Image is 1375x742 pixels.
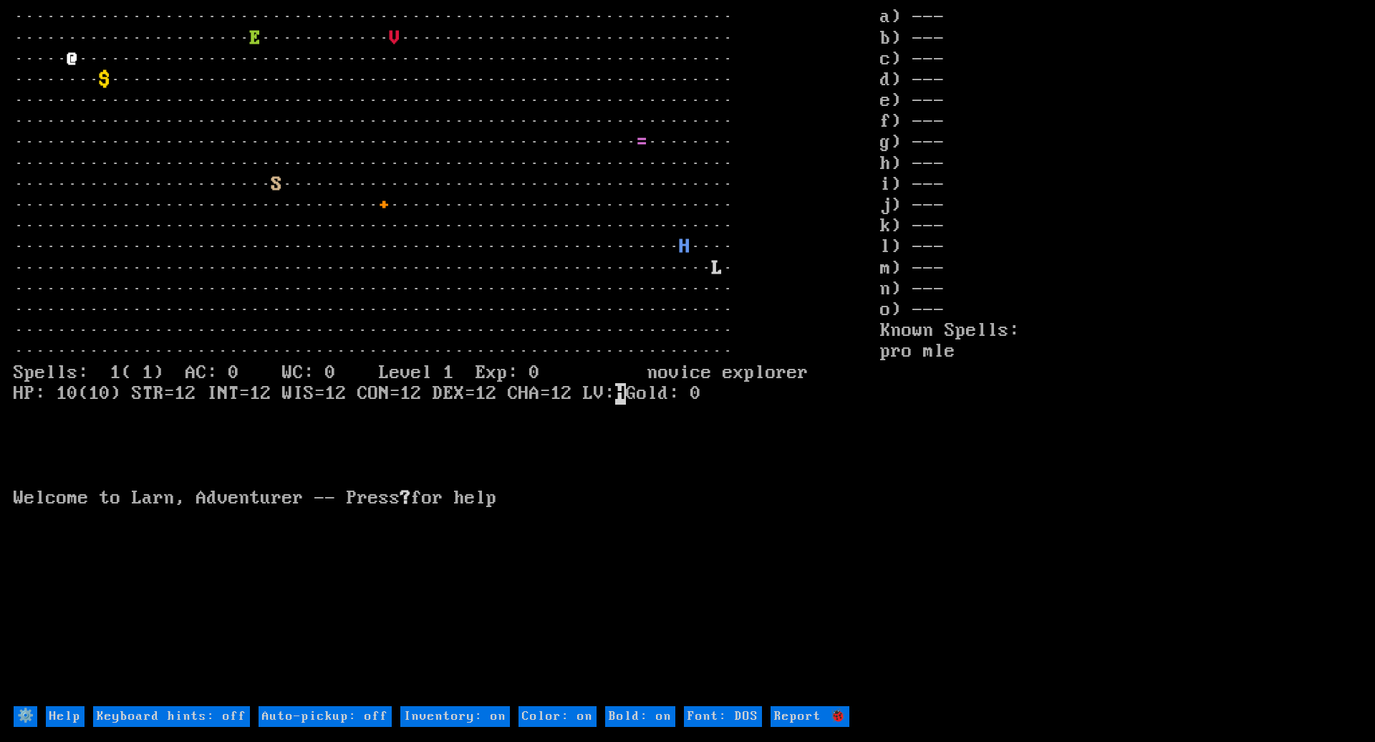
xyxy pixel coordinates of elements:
[14,706,37,727] input: ⚙️
[637,132,647,153] font: =
[400,706,510,727] input: Inventory: on
[684,706,762,727] input: Font: DOS
[518,706,597,727] input: Color: on
[67,49,78,70] font: @
[400,488,411,509] b: ?
[390,28,400,49] font: V
[771,706,849,727] input: Report 🐞
[880,7,1361,705] stats: a) --- b) --- c) --- d) --- e) --- f) --- g) --- h) --- i) --- j) --- k) --- l) --- m) --- n) ---...
[615,383,626,405] mark: H
[379,195,390,216] font: +
[250,28,261,49] font: E
[712,258,723,279] font: L
[271,174,282,196] font: S
[605,706,675,727] input: Bold: on
[46,706,85,727] input: Help
[259,706,392,727] input: Auto-pickup: off
[100,69,110,91] font: $
[93,706,250,727] input: Keyboard hints: off
[14,7,880,705] larn: ··································································· ······················ ······...
[680,236,690,258] font: H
